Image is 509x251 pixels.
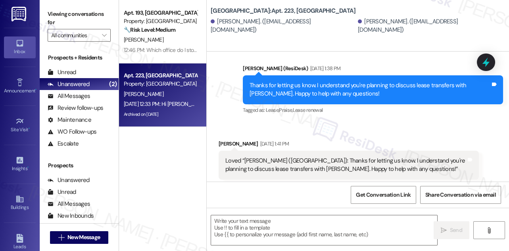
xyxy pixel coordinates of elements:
span: Lease , [266,107,279,113]
span: Share Conversation via email [425,191,496,199]
button: Share Conversation via email [420,186,501,204]
div: Prospects + Residents [40,54,119,62]
div: Archived on [DATE] [123,109,198,119]
div: [PERSON_NAME]. ([EMAIL_ADDRESS][DOMAIN_NAME]) [358,17,503,34]
div: Unread [48,188,76,196]
span: Get Conversation Link [356,191,411,199]
div: Property: [GEOGRAPHIC_DATA] [124,80,197,88]
a: Buildings [4,192,36,214]
span: • [29,126,30,131]
i:  [58,234,64,241]
span: Praise , [279,107,292,113]
div: [PERSON_NAME] (ResiDesk) [243,64,503,75]
button: Send [434,221,470,239]
div: Unread [48,68,76,77]
div: Apt. 223, [GEOGRAPHIC_DATA] [124,71,197,80]
div: Property: [GEOGRAPHIC_DATA] [124,17,197,25]
span: Send [450,226,462,234]
a: Insights • [4,153,36,175]
strong: 🔧 Risk Level: Medium [124,26,175,33]
button: New Message [50,231,109,244]
span: • [35,87,36,92]
label: Viewing conversations for [48,8,111,29]
a: Site Visit • [4,115,36,136]
img: ResiDesk Logo [12,7,28,21]
span: Lease renewal [293,107,323,113]
div: Maintenance [48,116,91,124]
div: All Messages [48,92,90,100]
div: New Inbounds [48,212,94,220]
div: Apt. 193, [GEOGRAPHIC_DATA] [124,9,197,17]
div: [PERSON_NAME]. ([EMAIL_ADDRESS][DOMAIN_NAME]) [211,17,356,34]
div: 12:46 PM: Which office do I stop by? [124,46,207,54]
div: Thanks for letting us know. I understand you're planning to discuss lease transfers with [PERSON_... [250,81,490,98]
a: Inbox [4,36,36,58]
div: (2) [107,78,119,90]
i:  [441,227,447,234]
div: WO Follow-ups [48,128,96,136]
span: [PERSON_NAME] [124,90,163,98]
div: All Messages [48,200,90,208]
div: Tagged as: [243,104,503,116]
div: Tagged as: [219,180,479,191]
span: New Message [67,233,100,241]
b: [GEOGRAPHIC_DATA]: Apt. 223, [GEOGRAPHIC_DATA] [211,7,355,15]
div: Escalate [48,140,79,148]
span: • [27,165,29,170]
i:  [102,32,106,38]
div: [PERSON_NAME] [219,140,479,151]
div: Unanswered [48,80,90,88]
div: Prospects [40,161,119,170]
div: [DATE] 1:41 PM [258,140,289,148]
div: Loved “[PERSON_NAME] ([GEOGRAPHIC_DATA]): Thanks for letting us know. I understand you're plannin... [225,157,466,174]
div: Review follow-ups [48,104,103,112]
input: All communities [51,29,98,42]
div: [DATE] 1:38 PM [308,64,341,73]
button: Get Conversation Link [351,186,416,204]
span: [PERSON_NAME] [124,36,163,43]
div: Unanswered [48,176,90,184]
i:  [486,227,492,234]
